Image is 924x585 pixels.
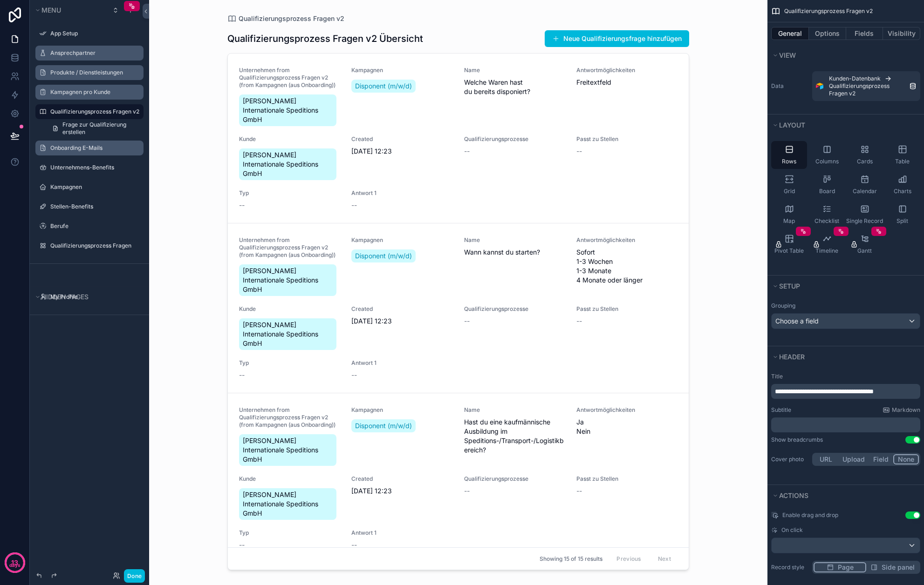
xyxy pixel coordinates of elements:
[847,230,883,258] button: Gantt
[11,558,18,567] p: 13
[857,158,873,165] span: Cards
[782,158,796,165] span: Rows
[847,171,883,199] button: Calendar
[34,290,140,303] button: Hidden pages
[771,119,915,132] button: Layout
[47,121,144,136] a: Frage zur Qualifizierung erstellen
[34,4,106,17] button: Menu
[809,171,845,199] button: Board
[771,171,807,199] button: Grid
[816,82,823,90] img: Airtable Logo
[50,69,138,76] label: Produkte / Dienstleistungen
[847,141,883,169] button: Cards
[779,51,796,59] span: View
[50,183,138,191] label: Kampagnen
[779,121,805,129] span: Layout
[857,247,872,255] span: Gantt
[50,203,138,210] label: Stellen-Benefits
[50,30,138,37] label: App Setup
[814,217,839,225] span: Checklist
[809,27,846,40] button: Options
[41,6,61,14] span: Menu
[731,316,924,585] iframe: Slideout
[884,171,920,199] button: Charts
[771,313,920,329] button: Choose a field
[771,49,915,62] button: View
[124,569,145,583] button: Done
[809,230,845,258] button: Timeline
[846,27,883,40] button: Fields
[774,247,804,255] span: Pivot Table
[809,201,845,229] button: Checklist
[540,555,602,563] span: Showing 15 of 15 results
[771,201,807,229] button: Map
[771,141,807,169] button: Rows
[815,247,838,255] span: Timeline
[779,282,800,290] span: Setup
[50,222,138,230] label: Berufe
[829,75,881,82] span: Kunden-Datenbank
[846,217,883,225] span: Single Record
[50,293,138,301] label: My Profile
[829,82,909,97] span: Qualifizierungsprozess Fragen v2
[50,88,138,96] label: Kampagnen pro Kunde
[847,201,883,229] button: Single Record
[50,242,138,249] label: Qualifizierungsprozess Fragen
[50,108,139,115] label: Qualifizierungsprozess Fragen v2
[784,188,795,195] span: Grid
[783,217,795,225] span: Map
[884,141,920,169] button: Table
[771,82,808,90] label: Data
[50,144,138,152] label: Onboarding E-Mails
[62,121,138,136] span: Frage zur Qualifizierung erstellen
[819,188,835,195] span: Board
[812,71,920,101] a: Kunden-DatenbankQualifizierungsprozess Fragen v2
[50,164,138,171] label: Unternehmens-Benefits
[895,158,910,165] span: Table
[771,280,915,293] button: Setup
[784,7,873,15] span: Qualifizierungsprozess Fragen v2
[884,201,920,229] button: Split
[9,562,21,569] p: days
[771,230,807,258] button: Pivot Table
[894,188,911,195] span: Charts
[771,302,795,309] label: Grouping
[897,217,908,225] span: Split
[50,49,138,57] label: Ansprechpartner
[883,27,920,40] button: Visibility
[815,158,839,165] span: Columns
[771,27,809,40] button: General
[809,141,845,169] button: Columns
[853,188,877,195] span: Calendar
